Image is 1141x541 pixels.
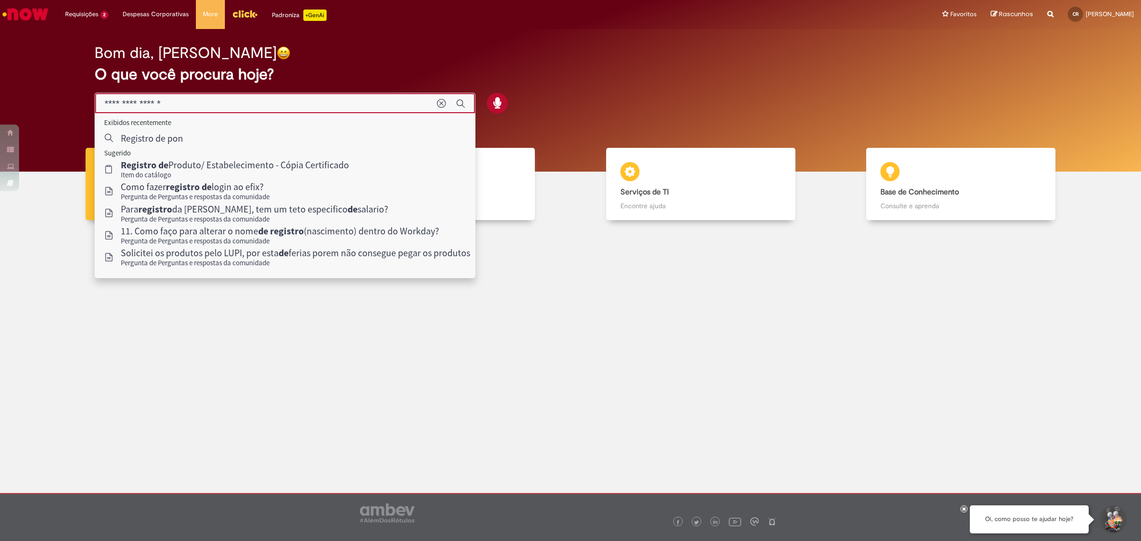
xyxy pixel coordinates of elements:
p: Encontre ajuda [620,201,781,211]
span: More [203,10,218,19]
p: +GenAi [303,10,327,21]
span: 2 [100,11,108,19]
img: logo_footer_naosei.png [768,517,776,526]
b: Serviços de TI [620,187,669,197]
a: Tirar dúvidas Tirar dúvidas com Lupi Assist e Gen Ai [50,148,310,221]
span: CR [1073,11,1079,17]
img: logo_footer_twitter.png [694,520,699,525]
p: Consulte e aprenda [880,201,1041,211]
img: logo_footer_ambev_rotulo_gray.png [360,503,415,522]
button: Iniciar Conversa de Suporte [1098,505,1127,534]
div: Oi, como posso te ajudar hoje? [970,505,1089,533]
h2: Bom dia, [PERSON_NAME] [95,45,277,61]
a: Serviços de TI Encontre ajuda [570,148,831,221]
div: Padroniza [272,10,327,21]
a: Base de Conhecimento Consulte e aprenda [831,148,1092,221]
img: logo_footer_linkedin.png [713,520,718,525]
b: Base de Conhecimento [880,187,959,197]
span: [PERSON_NAME] [1086,10,1134,18]
img: happy-face.png [277,46,290,60]
span: Favoritos [950,10,977,19]
img: click_logo_yellow_360x200.png [232,7,258,21]
h2: O que você procura hoje? [95,66,1046,83]
span: Requisições [65,10,98,19]
img: logo_footer_facebook.png [676,520,680,525]
img: ServiceNow [1,5,50,24]
span: Despesas Corporativas [123,10,189,19]
img: logo_footer_youtube.png [729,515,741,528]
a: Rascunhos [991,10,1033,19]
img: logo_footer_workplace.png [750,517,759,526]
span: Rascunhos [999,10,1033,19]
